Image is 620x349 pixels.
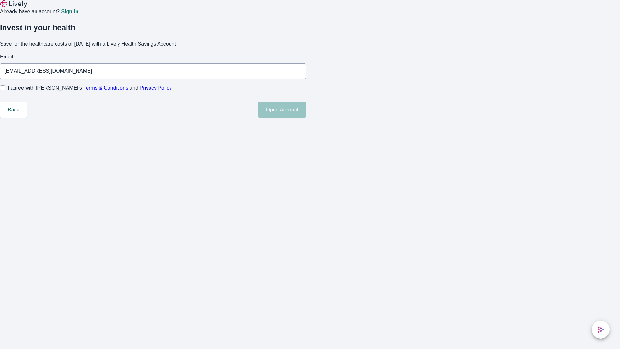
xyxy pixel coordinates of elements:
a: Terms & Conditions [83,85,128,90]
a: Sign in [61,9,78,14]
span: I agree with [PERSON_NAME]’s and [8,84,172,92]
button: chat [592,321,610,339]
a: Privacy Policy [140,85,172,90]
svg: Lively AI Assistant [597,326,604,333]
